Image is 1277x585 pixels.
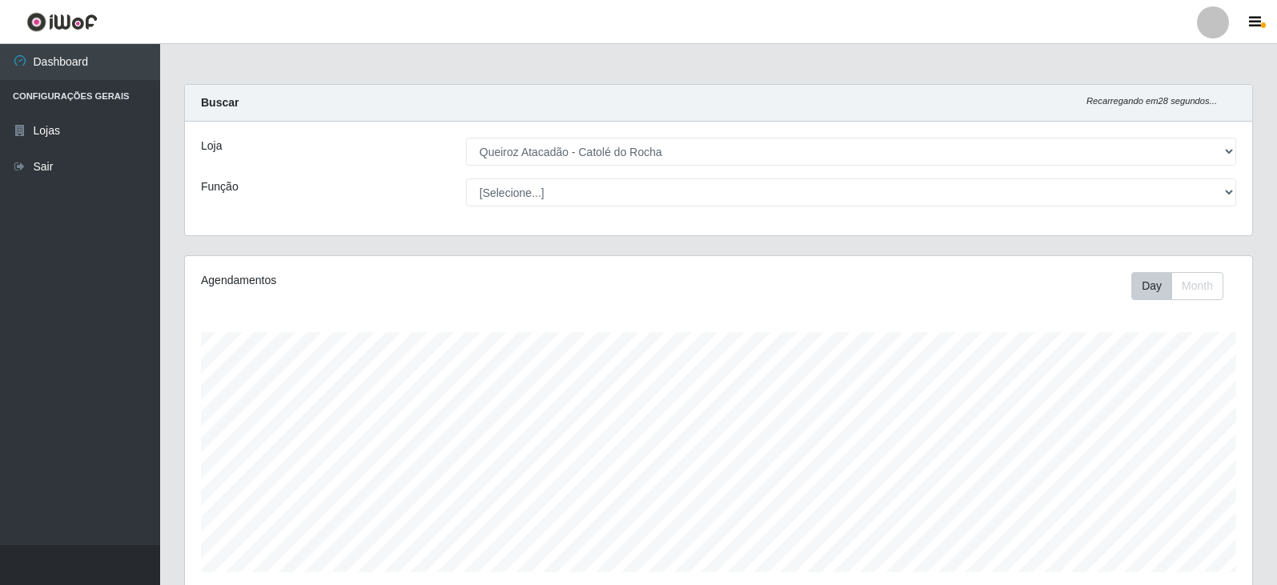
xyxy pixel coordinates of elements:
[201,272,618,289] div: Agendamentos
[1086,96,1217,106] i: Recarregando em 28 segundos...
[1171,272,1223,300] button: Month
[1131,272,1236,300] div: Toolbar with button groups
[26,12,98,32] img: CoreUI Logo
[201,138,222,154] label: Loja
[201,178,239,195] label: Função
[1131,272,1172,300] button: Day
[201,96,239,109] strong: Buscar
[1131,272,1223,300] div: First group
